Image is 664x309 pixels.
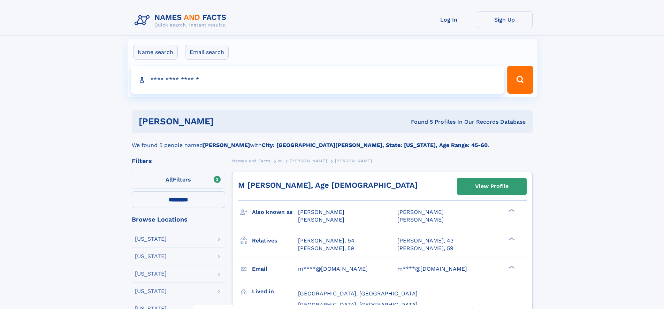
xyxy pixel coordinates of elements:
[507,208,515,213] div: ❯
[312,118,526,126] div: Found 5 Profiles In Our Records Database
[139,117,312,126] h1: [PERSON_NAME]
[290,156,327,165] a: [PERSON_NAME]
[262,142,488,148] b: City: [GEOGRAPHIC_DATA][PERSON_NAME], State: [US_STATE], Age Range: 45-60
[135,288,167,294] div: [US_STATE]
[298,237,354,245] a: [PERSON_NAME], 94
[475,178,509,194] div: View Profile
[238,181,418,190] a: M [PERSON_NAME], Age [DEMOGRAPHIC_DATA]
[507,237,515,241] div: ❯
[507,265,515,269] div: ❯
[457,178,526,195] a: View Profile
[477,11,533,28] a: Sign Up
[278,159,282,163] span: M
[335,159,372,163] span: [PERSON_NAME]
[135,254,167,259] div: [US_STATE]
[232,156,270,165] a: Names and Facts
[397,216,444,223] span: [PERSON_NAME]
[252,286,298,298] h3: Lived in
[132,158,225,164] div: Filters
[131,66,504,94] input: search input
[507,66,533,94] button: Search Button
[421,11,477,28] a: Log In
[298,290,418,297] span: [GEOGRAPHIC_DATA], [GEOGRAPHIC_DATA]
[298,216,344,223] span: [PERSON_NAME]
[397,245,453,252] a: [PERSON_NAME], 59
[132,11,232,30] img: Logo Names and Facts
[397,209,444,215] span: [PERSON_NAME]
[132,172,225,188] label: Filters
[203,142,250,148] b: [PERSON_NAME]
[252,206,298,218] h3: Also known as
[135,236,167,242] div: [US_STATE]
[298,301,418,308] span: [GEOGRAPHIC_DATA], [GEOGRAPHIC_DATA]
[252,235,298,247] h3: Relatives
[298,245,354,252] a: [PERSON_NAME], 59
[132,133,533,149] div: We found 5 people named with .
[397,237,453,245] a: [PERSON_NAME], 43
[185,45,229,60] label: Email search
[252,263,298,275] h3: Email
[135,271,167,277] div: [US_STATE]
[132,216,225,223] div: Browse Locations
[278,156,282,165] a: M
[133,45,178,60] label: Name search
[290,159,327,163] span: [PERSON_NAME]
[298,209,344,215] span: [PERSON_NAME]
[166,176,173,183] span: All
